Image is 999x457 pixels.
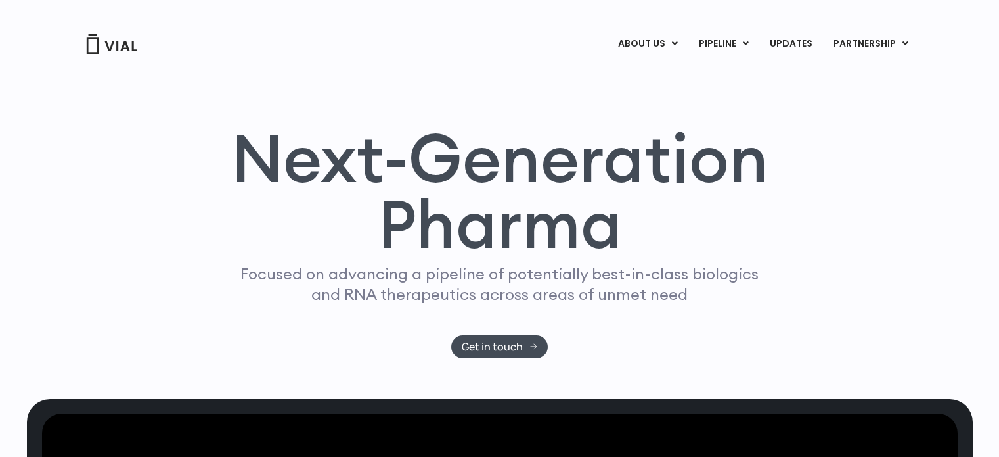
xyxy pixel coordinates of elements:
img: Vial Logo [85,34,138,54]
a: PARTNERSHIPMenu Toggle [823,33,919,55]
p: Focused on advancing a pipeline of potentially best-in-class biologics and RNA therapeutics acros... [235,264,765,304]
a: ABOUT USMenu Toggle [608,33,688,55]
h1: Next-Generation Pharma [215,125,784,258]
a: PIPELINEMenu Toggle [688,33,759,55]
a: UPDATES [759,33,822,55]
span: Get in touch [462,342,523,352]
a: Get in touch [451,335,548,358]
